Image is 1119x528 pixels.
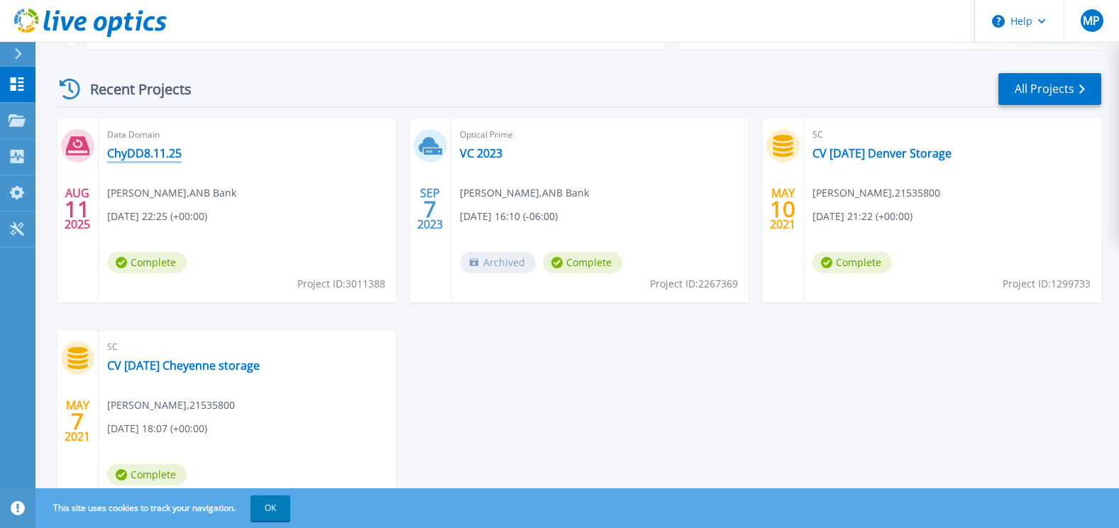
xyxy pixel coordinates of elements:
[812,127,1093,143] span: SC
[55,72,211,106] div: Recent Projects
[107,421,207,436] span: [DATE] 18:07 (+00:00)
[297,276,385,292] span: Project ID: 3011388
[812,146,952,160] a: CV [DATE] Denver Storage
[64,183,91,235] div: AUG 2025
[71,415,84,427] span: 7
[65,203,90,215] span: 11
[460,185,589,201] span: [PERSON_NAME] , ANB Bank
[107,146,182,160] a: ChyDD8.11.25
[812,209,913,224] span: [DATE] 21:22 (+00:00)
[460,209,558,224] span: [DATE] 16:10 (-06:00)
[107,358,260,373] a: CV [DATE] Cheyenne storage
[998,73,1101,105] a: All Projects
[460,146,502,160] a: VC 2023
[460,127,740,143] span: Optical Prime
[107,252,187,273] span: Complete
[107,209,207,224] span: [DATE] 22:25 (+00:00)
[107,464,187,485] span: Complete
[1083,15,1100,26] span: MP
[39,495,290,521] span: This site uses cookies to track your navigation.
[107,185,236,201] span: [PERSON_NAME] , ANB Bank
[424,203,436,215] span: 7
[812,185,940,201] span: [PERSON_NAME] , 21535800
[770,203,795,215] span: 10
[1003,276,1091,292] span: Project ID: 1299733
[812,252,892,273] span: Complete
[543,252,622,273] span: Complete
[460,252,536,273] span: Archived
[107,127,387,143] span: Data Domain
[107,339,387,355] span: SC
[64,395,91,447] div: MAY 2021
[650,276,738,292] span: Project ID: 2267369
[107,397,235,413] span: [PERSON_NAME] , 21535800
[769,183,796,235] div: MAY 2021
[250,495,290,521] button: OK
[417,183,443,235] div: SEP 2023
